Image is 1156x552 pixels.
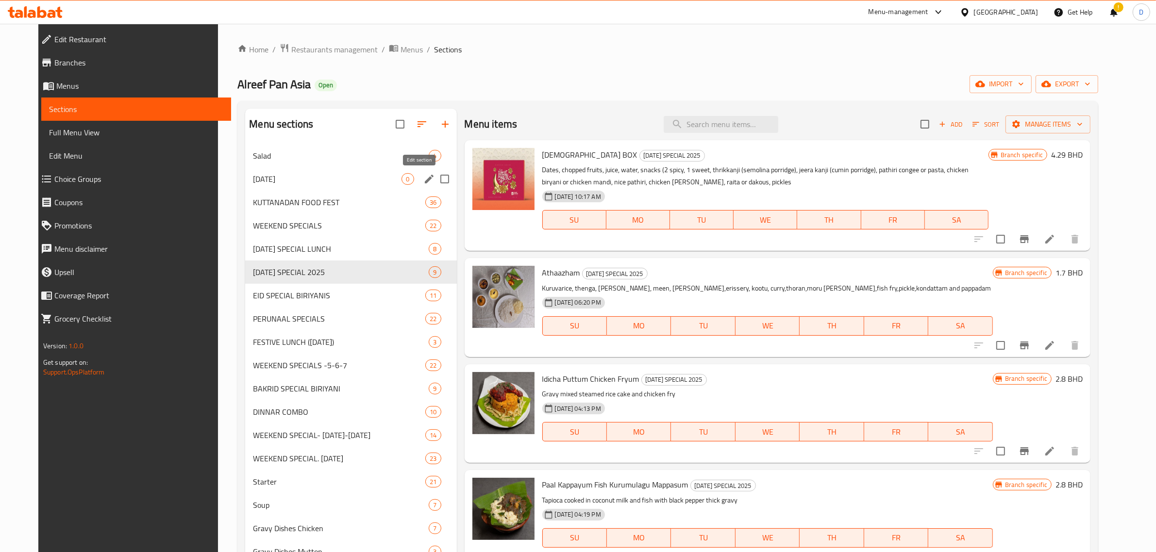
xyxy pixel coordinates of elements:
span: Open [315,81,337,89]
span: Branch specific [1001,374,1051,383]
span: Choice Groups [54,173,224,185]
button: SU [542,210,606,229]
span: 3 [429,338,440,347]
img: IFTAR BOX [472,148,535,210]
button: TU [671,316,736,336]
span: WE [739,425,796,439]
span: 9 [429,384,440,393]
span: 11 [426,291,440,300]
button: Manage items [1005,115,1090,133]
div: Starter21 [245,470,456,493]
span: Branch specific [1001,480,1051,489]
span: [DEMOGRAPHIC_DATA] BOX [542,147,637,162]
button: WE [734,210,797,229]
span: Restaurants management [291,44,378,55]
div: KUTTANADAN FOOD FEST [253,196,425,208]
li: / [272,44,276,55]
span: Branch specific [997,150,1047,160]
button: SA [925,210,988,229]
span: [DATE] 06:20 PM [551,298,605,307]
p: Tapioca cooked in coconut milk and fish with black pepper thick gravy [542,494,993,506]
span: MO [611,531,668,545]
div: DINNAR COMBO [253,406,425,418]
div: KUTTANADAN FOOD FEST36 [245,191,456,214]
div: EID SPECIAL BIRIYANIS11 [245,284,456,307]
p: Dates, chopped fruits, juice, water, snacks (2 spicy, 1 sweet, thrikkanji (semolina porridge), je... [542,164,988,188]
a: Sections [41,97,232,121]
span: BAKRID SPECIAL BIRIYANI [253,383,429,394]
div: [DATE] SPECIAL LUNCH8 [245,237,456,260]
span: WE [739,319,796,333]
a: Menus [33,74,232,97]
span: FESTIVE LUNCH ([DATE]) [253,336,429,348]
div: PERUNAAL SPECIALS [253,313,425,325]
button: edit [422,172,436,186]
span: Select section [915,114,935,134]
span: import [977,78,1024,90]
span: Alreef Pan Asia [237,73,311,95]
div: items [425,429,441,441]
button: Branch-specific-item [1013,439,1036,463]
button: MO [607,528,671,548]
div: items [402,173,414,185]
span: WEEKEND SPECIALS [253,220,425,231]
button: TH [800,316,864,336]
div: PERUNAAL SPECIALS22 [245,307,456,330]
button: MO [607,422,671,441]
button: TU [670,210,734,229]
button: SU [542,422,607,441]
span: Manage items [1013,118,1083,130]
h6: 4.29 BHD [1051,148,1083,162]
span: FR [868,531,925,545]
span: SU [547,319,603,333]
span: Salad [253,150,429,162]
span: 14 [426,431,440,440]
a: Promotions [33,214,232,237]
div: Salad4 [245,144,456,167]
div: items [425,476,441,487]
div: WEEKEND SPECIAL. [DATE]23 [245,447,456,470]
a: Choice Groups [33,167,232,191]
div: [DATE] SPECIAL 20259 [245,260,456,284]
span: Select all sections [390,114,410,134]
a: Branches [33,51,232,74]
a: Menus [389,43,423,56]
span: Menu disclaimer [54,243,224,255]
p: Gravy mixed steamed rice cake and chicken fry [542,388,993,400]
div: items [425,220,441,231]
button: WE [736,316,800,336]
button: SU [542,528,607,548]
button: delete [1063,439,1087,463]
h2: Menu items [465,117,518,131]
span: WE [737,213,793,227]
span: Idicha Puttum Chicken Fryum [542,372,639,386]
span: Sections [434,44,462,55]
p: Kuruvarice, thenga, [PERSON_NAME], meen, [PERSON_NAME],erissery, kootu, curry,thoran,moru [PERSON... [542,282,993,294]
a: Edit Menu [41,144,232,167]
span: Menus [56,80,224,92]
button: Branch-specific-item [1013,334,1036,357]
div: RAMADAN SPECIAL 2025 [639,150,705,162]
span: Sort items [966,117,1005,132]
span: 22 [426,361,440,370]
span: Paal Kappayum Fish Kurumulagu Mappasum [542,477,688,492]
span: Version: [43,340,67,352]
span: Menus [401,44,423,55]
button: SA [928,528,993,548]
span: Select to update [990,229,1011,249]
div: WEEKEND SPECIAL- AUG 21-22 [253,429,425,441]
span: 4 [429,151,440,161]
button: FR [864,528,929,548]
span: Sort [972,119,999,130]
span: Starter [253,476,425,487]
div: items [429,336,441,348]
button: SA [928,316,993,336]
li: / [427,44,430,55]
span: Soup [253,499,429,511]
span: SU [547,213,603,227]
div: RAMADAN SPECIAL 2025 [253,266,429,278]
span: Sections [49,103,224,115]
span: SA [932,425,989,439]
